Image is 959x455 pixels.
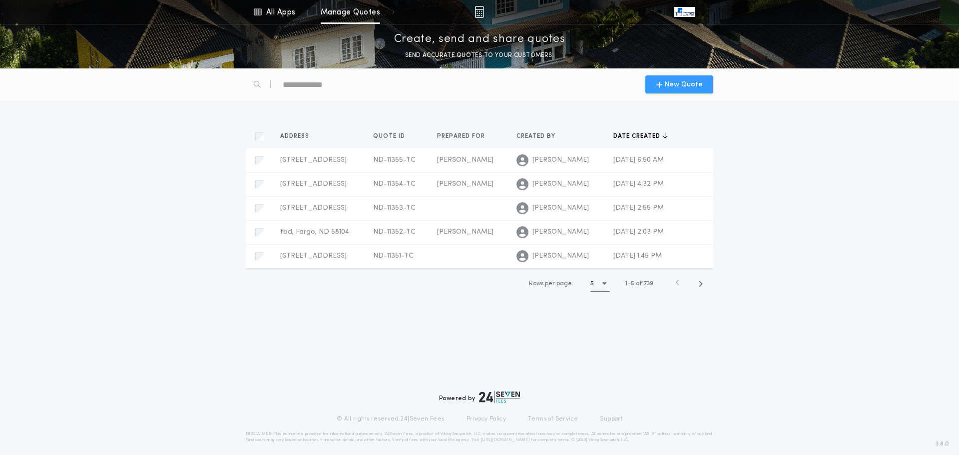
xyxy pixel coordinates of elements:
[613,204,664,212] span: [DATE] 2:55 PM
[437,132,487,140] span: Prepared for
[631,281,634,287] span: 5
[600,415,622,423] a: Support
[439,391,520,403] div: Powered by
[280,132,311,140] span: Address
[437,156,493,164] span: [PERSON_NAME]
[480,438,530,442] a: [URL][DOMAIN_NAME]
[613,156,664,164] span: [DATE] 6:50 AM
[613,131,668,141] button: Date created
[467,415,506,423] a: Privacy Policy
[529,281,573,287] span: Rows per page:
[373,156,416,164] span: ND-11355-TC
[475,6,484,18] img: img
[437,180,493,188] span: [PERSON_NAME]
[613,228,664,236] span: [DATE] 2:03 PM
[373,180,416,188] span: ND-11354-TC
[280,180,347,188] span: [STREET_ADDRESS]
[280,252,347,260] span: [STREET_ADDRESS]
[613,252,662,260] span: [DATE] 1:45 PM
[590,276,610,292] button: 5
[479,391,520,403] img: logo
[373,228,416,236] span: ND-11352-TC
[532,227,589,237] span: [PERSON_NAME]
[528,415,578,423] a: Terms of Service
[532,251,589,261] span: [PERSON_NAME]
[674,7,695,17] img: vs-icon
[613,180,664,188] span: [DATE] 4:32 PM
[590,279,594,289] h1: 5
[373,132,407,140] span: Quote ID
[280,156,347,164] span: [STREET_ADDRESS]
[516,131,563,141] button: Created by
[280,228,349,236] span: tbd, Fargo, ND 58104
[394,31,565,47] p: Create, send and share quotes
[405,50,554,60] p: SEND ACCURATE QUOTES TO YOUR CUSTOMERS.
[532,179,589,189] span: [PERSON_NAME]
[664,79,703,90] span: New Quote
[532,203,589,213] span: [PERSON_NAME]
[337,415,445,423] p: © All rights reserved. 24|Seven Fees
[532,155,589,165] span: [PERSON_NAME]
[280,131,317,141] button: Address
[645,75,713,93] button: New Quote
[636,279,653,288] span: of 1739
[373,252,414,260] span: ND-11351-TC
[613,132,662,140] span: Date created
[516,132,557,140] span: Created by
[246,431,713,443] p: DISCLAIMER: This estimate is provided for informational purposes only. 24|Seven Fees, a product o...
[936,440,949,449] span: 3.8.0
[373,204,416,212] span: ND-11353-TC
[373,131,413,141] button: Quote ID
[280,204,347,212] span: [STREET_ADDRESS]
[437,228,493,236] span: [PERSON_NAME]
[625,281,627,287] span: 1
